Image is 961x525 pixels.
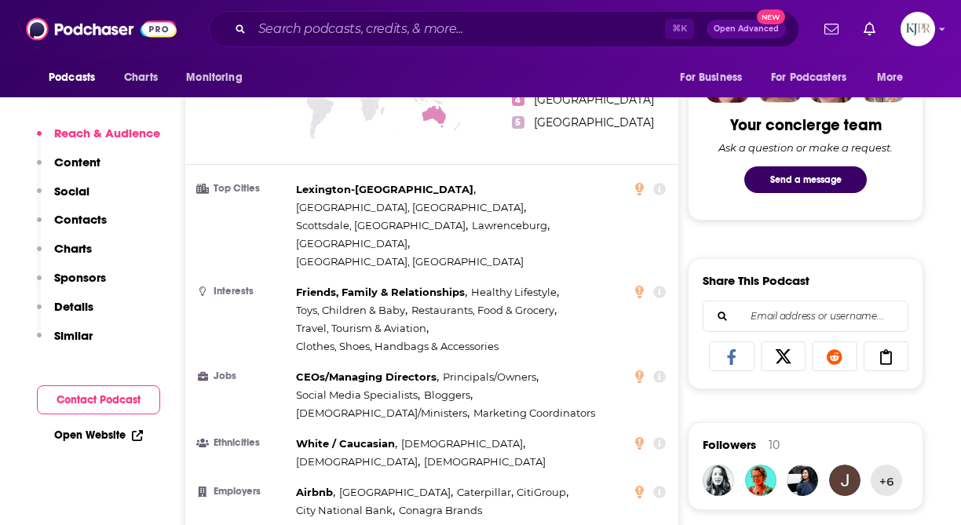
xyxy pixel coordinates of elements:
span: City National Bank [296,504,393,516]
p: Details [54,299,93,314]
button: Social [37,184,90,213]
button: open menu [866,63,923,93]
span: Toys, Children & Baby [296,304,405,316]
span: For Podcasters [771,67,846,89]
span: [GEOGRAPHIC_DATA], [GEOGRAPHIC_DATA] [296,201,524,213]
button: Contacts [37,212,107,241]
p: Sponsors [54,270,106,285]
span: , [296,283,467,301]
button: +6 [871,465,902,496]
span: [DEMOGRAPHIC_DATA] [296,455,418,468]
span: Clothes, Shoes, Handbags & Accessories [296,340,499,352]
span: [GEOGRAPHIC_DATA], [GEOGRAPHIC_DATA] [296,255,524,268]
a: Show notifications dropdown [857,16,882,42]
span: , [472,217,550,235]
h3: Interests [198,286,290,297]
p: Social [54,184,90,199]
button: Sponsors [37,270,106,299]
span: Travel, Tourism & Aviation [296,322,426,334]
span: [GEOGRAPHIC_DATA] [339,486,451,498]
button: Reach & Audience [37,126,160,155]
span: , [296,453,420,471]
input: Search podcasts, credits, & more... [252,16,665,42]
a: Share on Facebook [709,341,755,371]
span: , [457,483,513,501]
img: jessica.dornieden [829,465,861,496]
h3: Top Cities [198,184,290,194]
div: Your concierge team [730,115,882,135]
a: Share on Reddit [812,341,857,371]
button: Charts [37,241,92,270]
span: , [296,483,335,501]
span: Open Advanced [714,25,779,33]
span: Friends, Family & Relationships [296,286,465,298]
div: Search followers [703,301,908,332]
span: Conagra Brands [399,504,482,516]
span: Caterpillar [457,486,511,498]
a: Copy Link [864,341,909,371]
span: Healthy Lifestyle [471,286,557,298]
button: Show profile menu [901,12,935,46]
span: , [296,301,407,319]
span: [GEOGRAPHIC_DATA] [296,237,407,250]
span: , [443,368,539,386]
span: , [296,180,476,199]
span: Followers [703,437,756,452]
span: , [296,319,429,337]
button: Similar [37,328,93,357]
span: , [401,435,525,453]
img: melaniescroggins [703,465,734,496]
h3: Share This Podcast [703,273,809,288]
button: open menu [175,63,262,93]
span: , [424,386,473,404]
img: Podchaser - Follow, Share and Rate Podcasts [26,14,177,44]
span: , [471,283,559,301]
button: Content [37,155,100,184]
span: For Business [680,67,742,89]
div: Search podcasts, credits, & more... [209,11,799,47]
div: Ask a question or make a request. [718,141,893,154]
span: CitiGroup [517,486,566,498]
span: , [296,386,420,404]
span: 4 [512,93,524,106]
span: [GEOGRAPHIC_DATA] [534,93,654,107]
span: Bloggers [424,388,470,401]
span: , [296,235,410,253]
a: Share on X/Twitter [761,341,806,371]
span: Podcasts [49,67,95,89]
p: Similar [54,328,93,343]
span: ⌘ K [665,19,694,39]
span: White / Caucasian [296,437,395,450]
span: , [296,368,439,386]
button: open menu [669,63,762,93]
span: , [296,501,395,520]
span: Scottsdale, [GEOGRAPHIC_DATA] [296,219,466,232]
span: , [296,199,526,217]
span: , [411,301,557,319]
h3: Employers [198,487,290,497]
img: prisca107 [787,465,818,496]
span: Lawrenceburg [472,219,547,232]
span: Principals/Owners [443,370,536,383]
span: [GEOGRAPHIC_DATA] [534,115,654,129]
p: Reach & Audience [54,126,160,140]
span: Marketing Coordinators [473,407,595,419]
span: More [877,67,904,89]
span: Charts [124,67,158,89]
button: Open AdvancedNew [707,20,786,38]
span: Monitoring [186,67,242,89]
span: Logged in as KJPRpodcast [901,12,935,46]
p: Charts [54,241,92,256]
img: SairMcKee [745,465,776,496]
button: open menu [38,63,115,93]
input: Email address or username... [716,301,895,331]
span: , [517,483,568,501]
a: Show notifications dropdown [818,16,845,42]
span: CEOs/Managing Directors [296,370,437,383]
a: Charts [114,63,167,93]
